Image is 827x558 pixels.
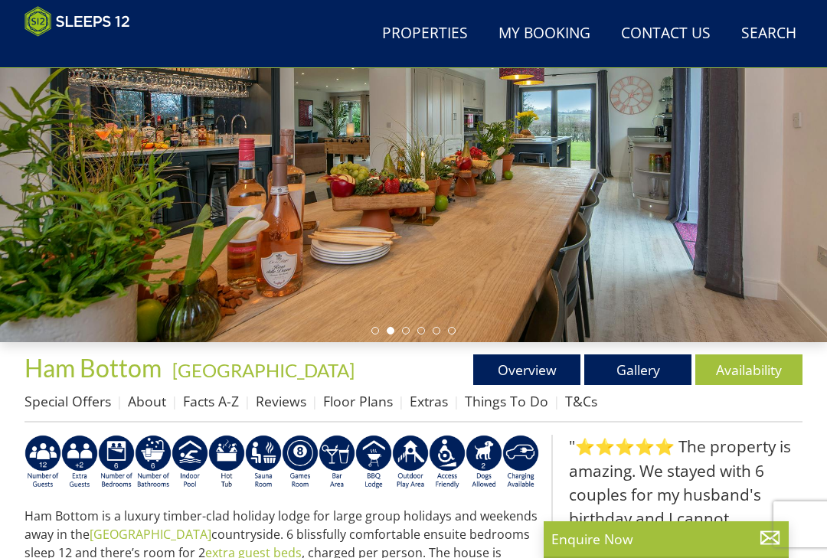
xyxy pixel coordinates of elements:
[183,392,239,410] a: Facts A-Z
[25,435,61,490] img: AD_4nXeyNBIiEViFqGkFxeZn-WxmRvSobfXIejYCAwY7p4slR9Pvv7uWB8BWWl9Rip2DDgSCjKzq0W1yXMRj2G_chnVa9wg_L...
[429,435,466,490] img: AD_4nXe3VD57-M2p5iq4fHgs6WJFzKj8B0b3RcPFe5LKK9rgeZlFmFoaMJPsJOOJzc7Q6RMFEqsjIZ5qfEJu1txG3QLmI_2ZW...
[466,435,502,490] img: AD_4nXe7_8LrJK20fD9VNWAdfykBvHkWcczWBt5QOadXbvIwJqtaRaRf-iI0SeDpMmH1MdC9T1Vy22FMXzzjMAvSuTB5cJ7z5...
[615,17,717,51] a: Contact Us
[410,392,448,410] a: Extras
[492,17,597,51] a: My Booking
[502,435,539,490] img: AD_4nXcnT2OPG21WxYUhsl9q61n1KejP7Pk9ESVM9x9VetD-X_UXXoxAKaMRZGYNcSGiAsmGyKm0QlThER1osyFXNLmuYOVBV...
[61,435,98,490] img: AD_4nXeP6WuvG491uY6i5ZIMhzz1N248Ei-RkDHdxvvjTdyF2JXhbvvI0BrTCyeHgyWBEg8oAgd1TvFQIsSlzYPCTB7K21VoI...
[465,392,548,410] a: Things To Do
[135,435,172,490] img: AD_4nXdmwCQHKAiIjYDk_1Dhq-AxX3fyYPYaVgX942qJE-Y7he54gqc0ybrIGUg6Qr_QjHGl2FltMhH_4pZtc0qV7daYRc31h...
[172,359,355,381] a: [GEOGRAPHIC_DATA]
[584,354,691,385] a: Gallery
[323,392,393,410] a: Floor Plans
[256,392,306,410] a: Reviews
[392,435,429,490] img: AD_4nXfjdDqPkGBf7Vpi6H87bmAUe5GYCbodrAbU4sf37YN55BCjSXGx5ZgBV7Vb9EJZsXiNVuyAiuJUB3WVt-w9eJ0vaBcHg...
[98,435,135,490] img: AD_4nXfRzBlt2m0mIteXDhAcJCdmEApIceFt1SPvkcB48nqgTZkfMpQlDmULa47fkdYiHD0skDUgcqepViZHFLjVKS2LWHUqM...
[25,353,162,383] span: Ham Bottom
[17,46,178,59] iframe: Customer reviews powered by Trustpilot
[166,359,355,381] span: -
[25,6,130,37] img: Sleeps 12
[172,435,208,490] img: AD_4nXei2dp4L7_L8OvME76Xy1PUX32_NMHbHVSts-g-ZAVb8bILrMcUKZI2vRNdEqfWP017x6NFeUMZMqnp0JYknAB97-jDN...
[90,526,211,543] a: [GEOGRAPHIC_DATA]
[319,435,355,490] img: AD_4nXeUnLxUhQNc083Qf4a-s6eVLjX_ttZlBxbnREhztiZs1eT9moZ8e5Fzbx9LK6K9BfRdyv0AlCtKptkJvtknTFvAhI3RM...
[376,17,474,51] a: Properties
[551,529,781,549] p: Enquire Now
[282,435,319,490] img: AD_4nXdrZMsjcYNLGsKuA84hRzvIbesVCpXJ0qqnwZoX5ch9Zjv73tWe4fnFRs2gJ9dSiUubhZXckSJX_mqrZBmYExREIfryF...
[473,354,580,385] a: Overview
[128,392,166,410] a: About
[355,435,392,490] img: AD_4nXfdu1WaBqbCvRx5dFd3XGC71CFesPHPPZknGuZzXQvBzugmLudJYyY22b9IpSVlKbnRjXo7AJLKEyhYodtd_Fvedgm5q...
[565,392,597,410] a: T&Cs
[25,392,111,410] a: Special Offers
[695,354,802,385] a: Availability
[25,353,166,383] a: Ham Bottom
[735,17,802,51] a: Search
[208,435,245,490] img: AD_4nXcpX5uDwed6-YChlrI2BYOgXwgg3aqYHOhRm0XfZB-YtQW2NrmeCr45vGAfVKUq4uWnc59ZmEsEzoF5o39EWARlT1ewO...
[245,435,282,490] img: AD_4nXdjbGEeivCGLLmyT_JEP7bTfXsjgyLfnLszUAQeQ4RcokDYHVBt5R8-zTDbAVICNoGv1Dwc3nsbUb1qR6CAkrbZUeZBN...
